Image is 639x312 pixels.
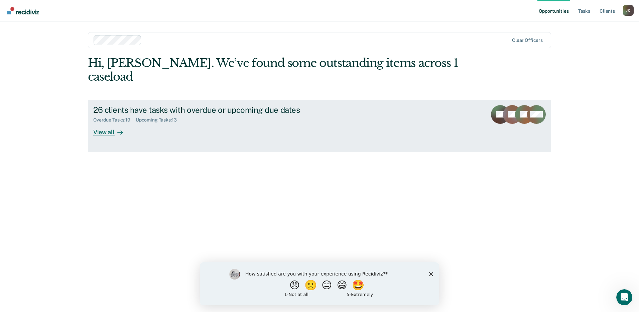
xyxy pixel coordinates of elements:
[623,5,634,16] div: J C
[7,7,39,14] img: Recidiviz
[200,262,439,305] iframe: Survey by Kim from Recidiviz
[623,5,634,16] button: Profile dropdown button
[616,289,632,305] iframe: Intercom live chat
[93,105,328,115] div: 26 clients have tasks with overdue or upcoming due dates
[88,56,459,84] div: Hi, [PERSON_NAME]. We’ve found some outstanding items across 1 caseload
[93,123,131,136] div: View all
[88,100,551,152] a: 26 clients have tasks with overdue or upcoming due datesOverdue Tasks:19Upcoming Tasks:13View all
[93,117,136,123] div: Overdue Tasks : 19
[136,117,182,123] div: Upcoming Tasks : 13
[512,37,543,43] div: Clear officers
